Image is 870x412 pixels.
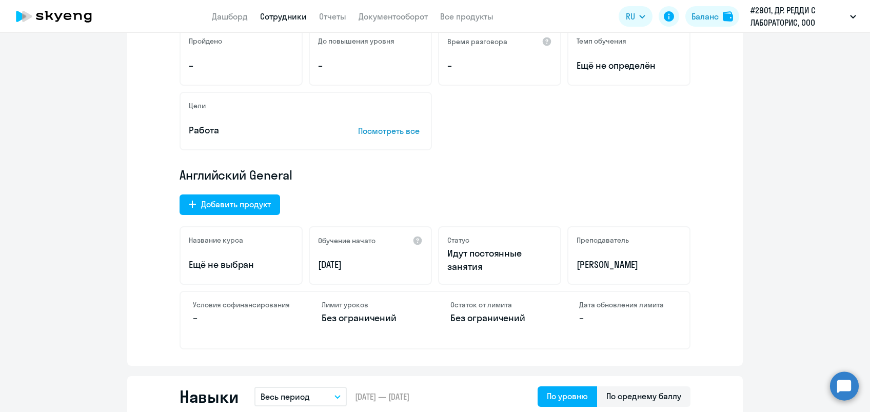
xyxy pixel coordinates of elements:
[606,390,681,402] div: По среднему баллу
[260,11,307,22] a: Сотрудники
[547,390,588,402] div: По уровню
[318,36,394,46] h5: До повышения уровня
[577,36,626,46] h5: Темп обучения
[189,258,293,271] p: Ещё не выбран
[180,194,280,215] button: Добавить продукт
[189,36,222,46] h5: Пройдено
[212,11,248,22] a: Дашборд
[447,59,552,72] p: –
[319,11,346,22] a: Отчеты
[577,59,681,72] span: Ещё не определён
[450,311,548,325] p: Без ограничений
[355,391,409,402] span: [DATE] — [DATE]
[750,4,846,29] p: #2901, ДР. РЕДДИ С ЛАБОРАТОРИС, ООО
[318,59,423,72] p: –
[745,4,861,29] button: #2901, ДР. РЕДДИ С ЛАБОРАТОРИС, ООО
[447,37,507,46] h5: Время разговора
[619,6,652,27] button: RU
[189,101,206,110] h5: Цели
[359,11,428,22] a: Документооборот
[201,198,271,210] div: Добавить продукт
[318,258,423,271] p: [DATE]
[440,11,493,22] a: Все продукты
[180,386,238,407] h2: Навыки
[723,11,733,22] img: balance
[193,311,291,325] p: –
[447,236,469,245] h5: Статус
[579,311,677,325] p: –
[189,124,326,137] p: Работа
[180,167,292,183] span: Английский General
[577,258,681,271] p: [PERSON_NAME]
[322,300,420,309] h4: Лимит уроков
[450,300,548,309] h4: Остаток от лимита
[254,387,347,406] button: Весь период
[447,247,552,273] p: Идут постоянные занятия
[189,59,293,72] p: –
[322,311,420,325] p: Без ограничений
[626,10,635,23] span: RU
[318,236,375,245] h5: Обучение начато
[358,125,423,137] p: Посмотреть все
[691,10,719,23] div: Баланс
[189,236,243,245] h5: Название курса
[261,390,310,403] p: Весь период
[579,300,677,309] h4: Дата обновления лимита
[193,300,291,309] h4: Условия софинансирования
[577,236,629,245] h5: Преподаватель
[685,6,739,27] button: Балансbalance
